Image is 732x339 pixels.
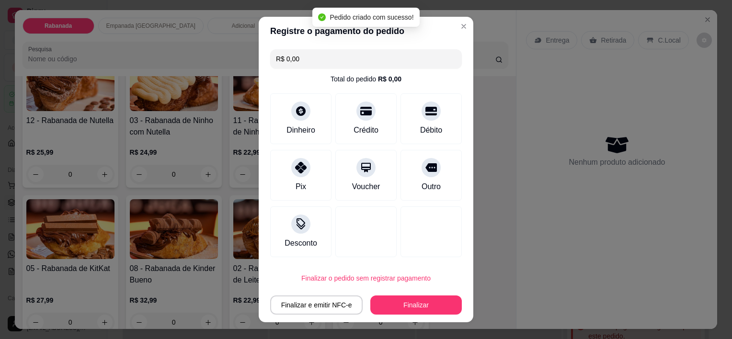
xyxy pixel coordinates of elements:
span: check-circle [318,13,326,21]
input: Ex.: hambúrguer de cordeiro [276,49,456,68]
div: Voucher [352,181,380,192]
div: Débito [420,124,442,136]
button: Finalizar [370,295,462,315]
div: R$ 0,00 [378,74,401,84]
div: Dinheiro [286,124,315,136]
header: Registre o pagamento do pedido [259,17,473,45]
button: Finalizar e emitir NFC-e [270,295,363,315]
div: Desconto [285,237,317,249]
span: Pedido criado com sucesso! [330,13,413,21]
button: Finalizar o pedido sem registrar pagamento [270,269,462,288]
div: Total do pedido [331,74,401,84]
div: Pix [296,181,306,192]
div: Outro [422,181,441,192]
div: Crédito [354,124,378,136]
button: Close [456,19,471,34]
